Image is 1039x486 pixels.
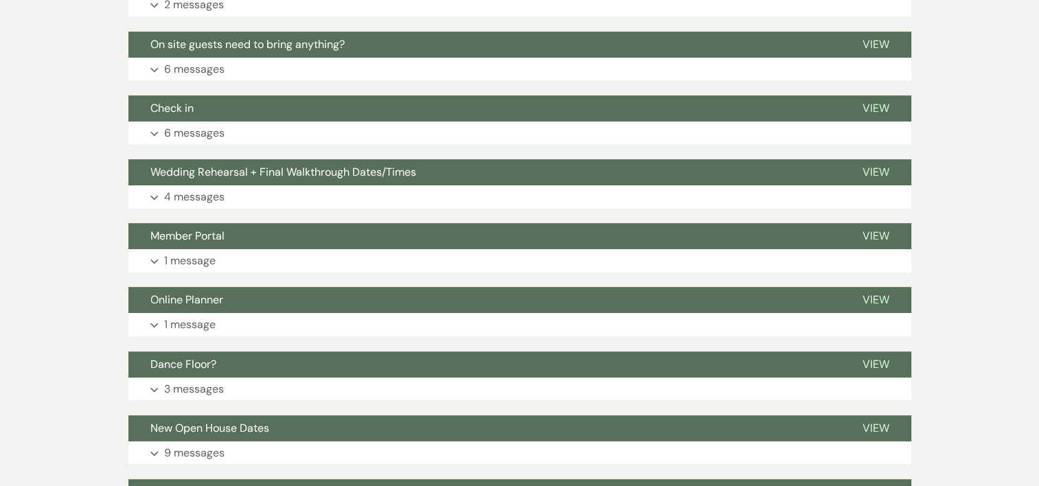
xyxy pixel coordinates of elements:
button: Member Portal [128,223,841,249]
button: View [841,32,911,58]
span: On site guests need to bring anything? [150,37,345,51]
button: 1 message [128,313,911,336]
span: Online Planner [150,292,223,307]
span: View [863,357,889,371]
button: Wedding Rehearsal + Final Walkthrough Dates/Times [128,159,841,185]
button: 4 messages [128,185,911,209]
span: View [863,37,889,51]
button: Check in [128,95,841,121]
p: 6 messages [164,60,225,78]
button: 6 messages [128,58,911,81]
button: Dance Floor? [128,351,841,378]
button: View [841,95,911,121]
span: View [863,101,889,115]
span: Check in [150,101,194,115]
button: New Open House Dates [128,415,841,441]
button: View [841,223,911,249]
button: View [841,415,911,441]
button: 6 messages [128,121,911,145]
p: 9 messages [164,444,225,462]
button: Online Planner [128,287,841,313]
span: View [863,165,889,179]
span: New Open House Dates [150,421,269,435]
p: 1 message [164,316,216,334]
button: View [841,159,911,185]
p: 4 messages [164,188,225,206]
p: 6 messages [164,124,225,142]
span: Member Portal [150,229,225,243]
span: View [863,292,889,307]
p: 3 messages [164,380,224,398]
button: 3 messages [128,378,911,401]
button: View [841,287,911,313]
button: On site guests need to bring anything? [128,32,841,58]
button: View [841,351,911,378]
span: Dance Floor? [150,357,216,371]
button: 9 messages [128,441,911,465]
span: Wedding Rehearsal + Final Walkthrough Dates/Times [150,165,416,179]
span: View [863,421,889,435]
button: 1 message [128,249,911,273]
p: 1 message [164,252,216,270]
span: View [863,229,889,243]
